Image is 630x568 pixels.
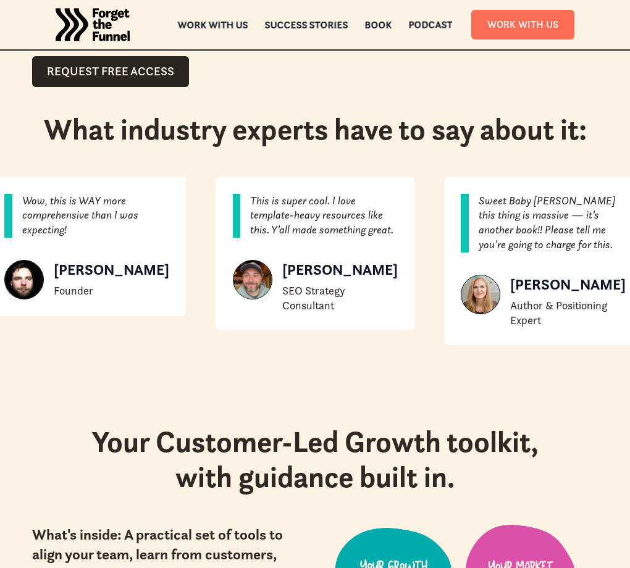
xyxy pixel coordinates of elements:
div: SEO Strategy Consultant [282,283,398,314]
strong: Your Customer-Led Growth toolkit, with guidance built in. [92,423,539,496]
div: [PERSON_NAME] [510,275,626,296]
h2: What industry experts have to say about it: [44,112,587,148]
a: Success Stories [265,20,348,29]
a: Podcast [409,20,453,29]
a: Work with us [178,20,248,29]
a: Work With Us [471,10,574,39]
div: [PERSON_NAME] [54,260,169,281]
div: Author & Positioning Expert [510,298,626,328]
a: Book [365,20,392,29]
div: Founder [54,283,169,298]
em: Wow, this is WAY more comprehensive than I was expecting! [22,194,138,237]
em: This is super cool. I love template-heavy resources like this. Y’all made something great. [250,194,393,237]
em: Sweet Baby [PERSON_NAME] this thing is massive — it’s another book!! Please tell me you’re going ... [479,194,615,251]
div: [PERSON_NAME] [282,260,398,281]
a: Request Free Access [32,56,189,87]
